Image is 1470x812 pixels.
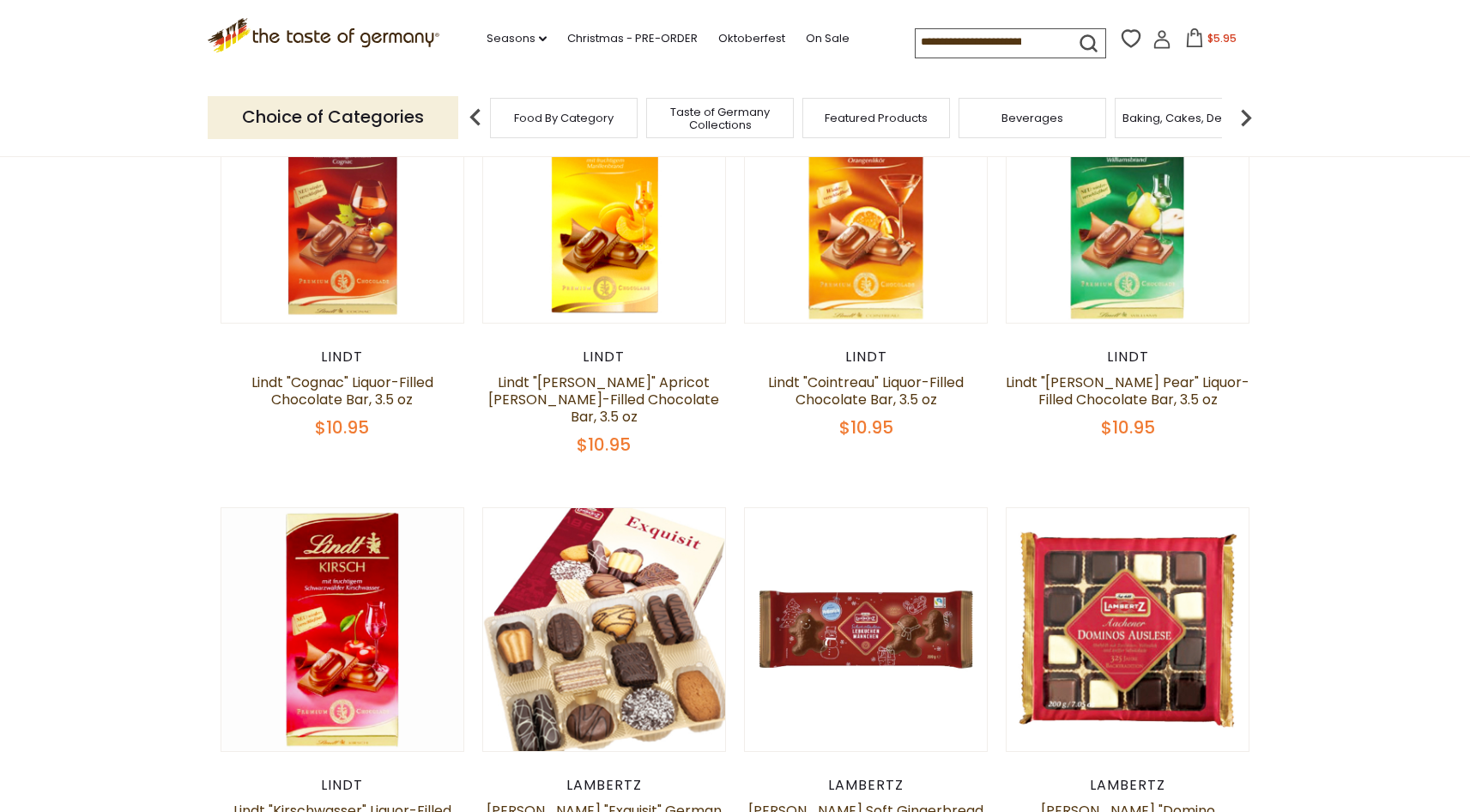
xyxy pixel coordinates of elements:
div: Lindt [744,348,989,366]
a: Featured Products [825,112,928,124]
img: Lindt "Cognac" Liquor-Filled Chocolate Bar, 3.5 oz [221,80,464,323]
a: Lindt "[PERSON_NAME] Pear" Liquor-Filled Chocolate Bar, 3.5 oz [1006,373,1249,409]
img: Lindt "Cointreau" Liquor-Filled Chocolate Bar, 3.5 oz [745,80,988,323]
span: $5.95 [1207,31,1237,45]
a: Oktoberfest [718,29,785,48]
img: previous arrow [458,100,493,135]
span: $10.95 [577,433,631,457]
span: $10.95 [839,415,893,439]
img: Lambertz "Domino Selection", Dark-Milk-White Gingerbread Squares, 7 oz [1007,508,1249,751]
img: Lambertz Soft Gingerbread Men Coated in Milk Chocolate, 7.06 oz [745,508,988,751]
div: Lambertz [1006,777,1250,794]
img: Lambertz "Exquisit" German Cookie Assortment, 7 oz. [483,508,726,751]
a: Christmas - PRE-ORDER [567,29,698,48]
p: Choice of Categories [208,96,458,138]
a: Seasons [487,29,547,48]
div: Lambertz [744,777,989,794]
img: Lindt "Kirschwasser" Liquor-Filled Chocolate Bar, 3.5 oz [221,508,464,751]
div: Lindt [221,777,465,794]
a: Taste of Germany Collections [651,106,789,131]
a: Lindt "Cognac" Liquor-Filled Chocolate Bar, 3.5 oz [251,373,433,409]
span: $10.95 [315,415,369,439]
a: On Sale [806,29,850,48]
a: Food By Category [514,112,614,124]
img: next arrow [1229,100,1263,135]
div: Lindt [221,348,465,366]
img: Lindt "Williams Pear" Liquor-Filled Chocolate Bar, 3.5 oz [1007,80,1249,323]
div: Lindt [482,348,727,366]
span: $10.95 [1101,415,1155,439]
a: Lindt "Cointreau" Liquor-Filled Chocolate Bar, 3.5 oz [768,373,964,409]
a: Beverages [1001,112,1063,124]
button: $5.95 [1175,28,1248,54]
a: Lindt "[PERSON_NAME]" Apricot [PERSON_NAME]-Filled Chocolate Bar, 3.5 oz [488,373,719,427]
div: Lindt [1006,348,1250,366]
img: Lindt "Marille" Apricot Brandy-Filled Chocolate Bar, 3.5 oz [483,80,726,323]
a: Baking, Cakes, Desserts [1122,112,1255,124]
div: Lambertz [482,777,727,794]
